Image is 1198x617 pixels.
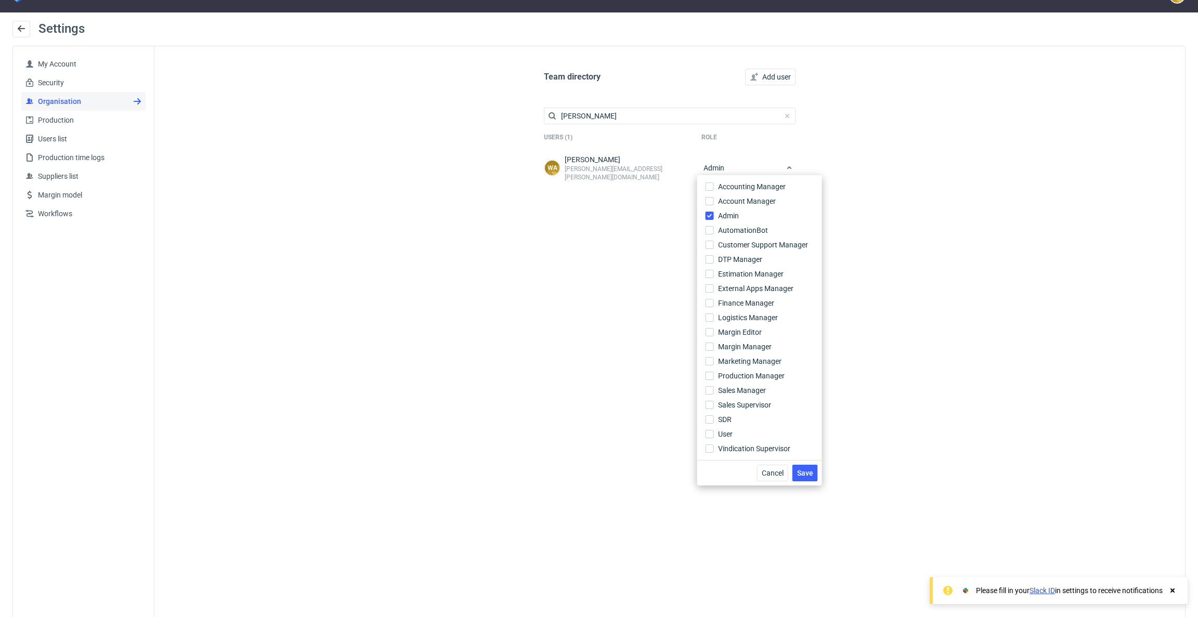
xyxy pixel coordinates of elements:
[34,96,141,107] span: Organisation
[34,208,141,219] span: Workflows
[762,469,784,477] span: Cancel
[718,312,778,323] span: Logistics Manager
[718,196,776,206] span: Account Manager
[1030,586,1055,595] a: Slack ID
[718,240,808,250] span: Customer Support Manager
[718,211,739,221] span: Admin
[718,342,772,352] span: Margin Manager
[718,429,733,439] span: User
[34,77,141,88] span: Security
[34,190,141,200] span: Margin model
[718,371,785,381] span: Production Manager
[34,115,141,125] span: Production
[21,55,146,73] a: My Account
[21,148,146,167] a: Production time logs
[21,92,146,111] a: Organisation
[745,69,796,85] button: Add user
[718,400,771,410] span: Sales Supervisor
[21,129,146,148] a: Users list
[976,585,1163,596] div: Please fill in your in settings to receive notifications
[21,111,146,129] a: Production
[718,283,793,294] span: External Apps Manager
[718,225,768,235] span: AutomationBot
[21,204,146,223] a: Workflows
[701,154,796,181] div: Admin
[960,585,971,596] img: Slack
[544,108,796,124] input: Search
[545,161,559,175] figcaption: WA
[21,73,146,92] a: Security
[792,465,818,481] button: Save
[34,134,141,144] span: Users list
[718,327,762,337] span: Margin Editor
[718,181,786,192] span: Accounting Manager
[21,186,146,204] a: Margin model
[21,167,146,186] a: Suppliers list
[718,443,790,454] span: Vindication Supervisor
[797,469,813,477] span: Save
[34,152,141,163] span: Production time logs
[718,385,766,396] span: Sales Manager
[38,21,85,36] span: Settings
[718,356,782,366] span: Marketing Manager
[718,414,732,425] span: SDR
[34,171,141,181] span: Suppliers list
[718,254,762,265] span: DTP Manager
[540,71,605,83] p: Team directory
[565,165,701,181] span: [PERSON_NAME][EMAIL_ADDRESS][PERSON_NAME][DOMAIN_NAME]
[757,465,788,481] button: Cancel
[565,154,701,165] span: [PERSON_NAME]
[34,59,141,69] span: My Account
[718,298,774,308] span: Finance Manager
[701,133,796,142] span: Role
[718,269,784,279] span: Estimation Manager
[762,73,791,81] span: Add user
[544,133,701,142] span: Users (1)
